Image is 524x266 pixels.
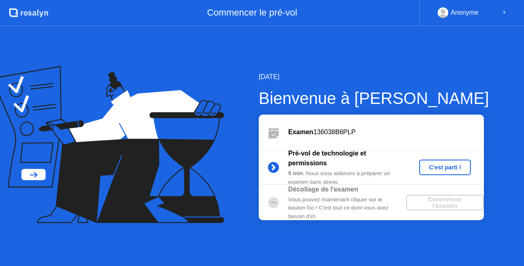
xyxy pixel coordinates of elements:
[259,86,489,110] div: Bienvenue à [PERSON_NAME]
[288,150,366,167] b: Pré-vol de technologie et permissions
[502,7,506,18] div: ▼
[288,127,484,137] div: 136038B6PLP
[406,195,484,210] button: Commencer l'examen
[451,7,479,18] div: Anonyme
[288,128,313,135] b: Examen
[288,169,406,186] div: : Nous vous aiderons à préparer un examen sans stress
[422,164,468,171] div: C'est parti !
[288,170,303,176] b: 5 min
[419,160,471,175] button: C'est parti !
[288,186,358,193] b: Décollage de l'examen
[288,196,406,221] div: Vous pouvez maintenant cliquer sur le bouton Go ! C'est tout ce dont vous avez besoin d'ici
[259,72,489,82] div: [DATE]
[409,196,481,209] div: Commencer l'examen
